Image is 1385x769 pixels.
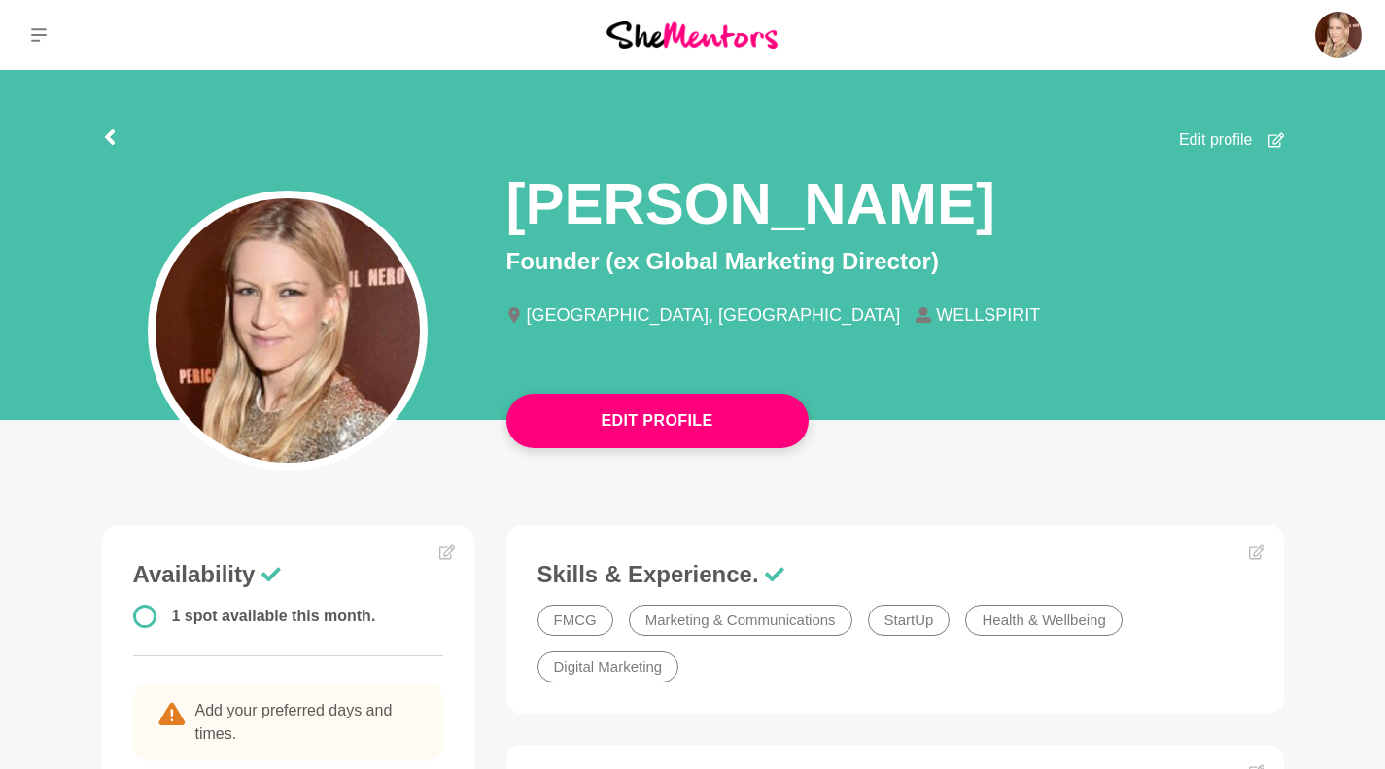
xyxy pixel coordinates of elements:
[506,244,1284,279] p: Founder (ex Global Marketing Director)
[506,394,809,448] button: Edit Profile
[133,683,444,761] p: Add your preferred days and times.
[537,560,1253,589] h3: Skills & Experience.
[133,560,444,589] h3: Availability
[172,608,376,624] span: 1 spot available this month.
[506,167,995,240] h1: [PERSON_NAME]
[916,306,1056,324] li: WELLSPIRIT
[606,21,778,48] img: She Mentors Logo
[1315,12,1362,58] img: Philippa Sutherland
[506,306,917,324] li: [GEOGRAPHIC_DATA], [GEOGRAPHIC_DATA]
[1179,128,1253,152] span: Edit profile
